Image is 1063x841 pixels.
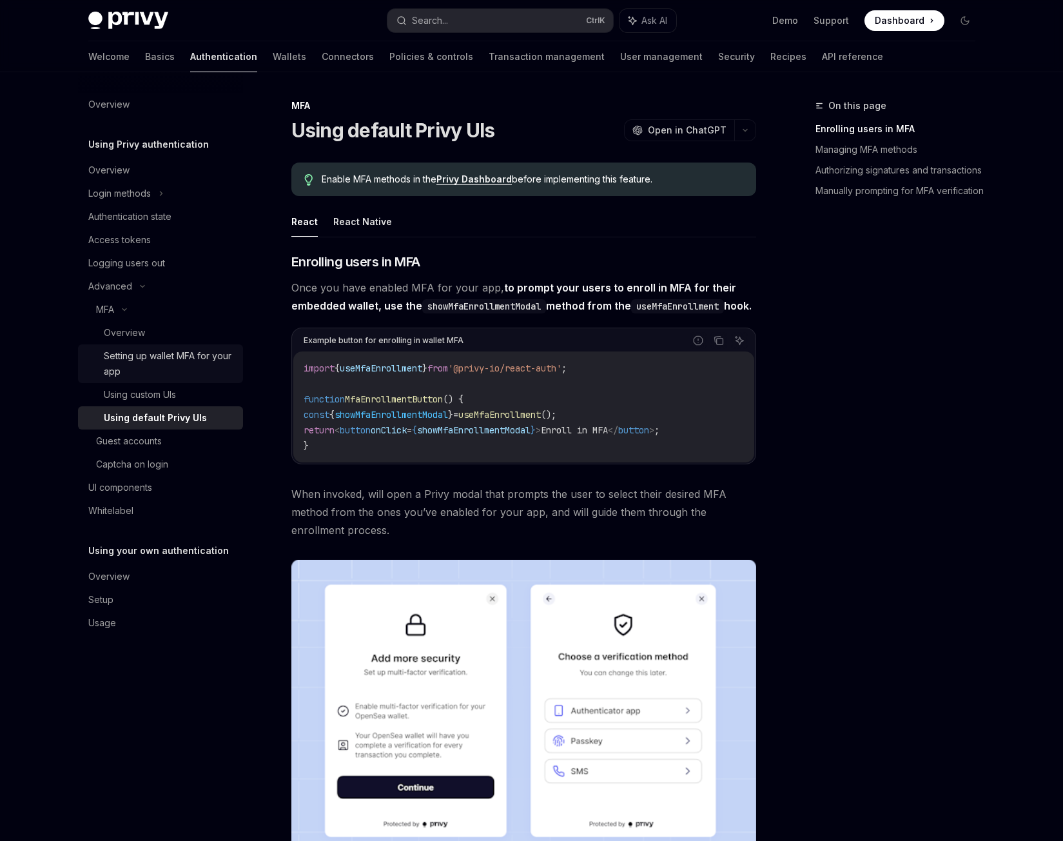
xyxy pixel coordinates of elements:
span: On this page [828,98,886,114]
div: Overview [88,97,130,112]
span: '@privy-io/react-auth' [448,362,561,374]
span: Enable MFA methods in the before implementing this feature. [322,173,743,186]
a: User management [620,41,703,72]
a: Enrolling users in MFA [815,119,986,139]
span: Ctrl K [586,15,605,26]
span: ; [654,424,659,436]
span: onClick [371,424,407,436]
span: (); [541,409,556,420]
span: { [412,424,417,436]
span: { [335,362,340,374]
span: { [329,409,335,420]
a: Overview [78,159,243,182]
svg: Tip [304,174,313,186]
a: Overview [78,565,243,588]
div: Captcha on login [96,457,168,472]
div: Advanced [88,279,132,294]
span: } [531,424,536,436]
a: Basics [145,41,175,72]
span: function [304,393,345,405]
a: Policies & controls [389,41,473,72]
span: } [448,409,453,420]
div: Login methods [88,186,151,201]
span: > [649,424,654,436]
div: Using default Privy UIs [104,410,207,426]
a: Captcha on login [78,453,243,476]
a: Access tokens [78,228,243,252]
span: </ [608,424,618,436]
a: Whitelabel [78,499,243,522]
a: Dashboard [864,10,944,31]
div: Search... [412,13,448,28]
div: Logging users out [88,255,165,271]
a: Transaction management [489,41,605,72]
span: = [453,409,458,420]
a: Using custom UIs [78,383,243,406]
button: Open in ChatGPT [624,119,734,141]
a: Security [718,41,755,72]
a: Connectors [322,41,374,72]
div: Access tokens [88,232,151,248]
span: } [304,440,309,451]
span: Dashboard [875,14,924,27]
span: Open in ChatGPT [648,124,727,137]
div: Overview [88,163,130,178]
a: Demo [772,14,798,27]
a: UI components [78,476,243,499]
span: Enroll in MFA [541,424,608,436]
span: < [335,424,340,436]
code: useMfaEnrollment [631,299,724,313]
a: Setting up wallet MFA for your app [78,344,243,383]
a: Support [814,14,849,27]
span: import [304,362,335,374]
div: Usage [88,615,116,631]
span: button [618,424,649,436]
a: Wallets [273,41,306,72]
a: Guest accounts [78,430,243,453]
strong: to prompt your users to enroll in MFA for their embedded wallet, use the method from the hook. [291,281,752,312]
a: Authentication state [78,205,243,228]
span: Enrolling users in MFA [291,253,420,271]
span: const [304,409,329,420]
button: React Native [333,206,392,237]
span: Ask AI [641,14,667,27]
span: = [407,424,412,436]
button: Search...CtrlK [387,9,613,32]
div: Setting up wallet MFA for your app [104,348,235,379]
span: return [304,424,335,436]
a: Logging users out [78,252,243,275]
span: } [422,362,427,374]
button: Report incorrect code [690,332,707,349]
h5: Using Privy authentication [88,137,209,152]
a: Usage [78,611,243,635]
h5: Using your own authentication [88,543,229,559]
img: dark logo [88,12,168,30]
button: Copy the contents from the code block [710,332,727,349]
a: Managing MFA methods [815,139,986,160]
a: Authentication [190,41,257,72]
span: button [340,424,371,436]
a: Overview [78,93,243,116]
a: Setup [78,588,243,611]
a: Privy Dashboard [436,173,512,185]
div: UI components [88,480,152,495]
a: API reference [822,41,883,72]
div: Setup [88,592,113,608]
div: Using custom UIs [104,387,176,402]
span: () { [443,393,463,405]
div: Example button for enrolling in wallet MFA [304,332,463,349]
button: Toggle dark mode [955,10,975,31]
div: MFA [291,99,756,112]
a: Welcome [88,41,130,72]
div: Authentication state [88,209,171,224]
span: MfaEnrollmentButton [345,393,443,405]
span: useMfaEnrollment [340,362,422,374]
a: Overview [78,321,243,344]
div: MFA [96,302,114,317]
button: React [291,206,318,237]
span: showMfaEnrollmentModal [335,409,448,420]
span: ; [561,362,567,374]
a: Manually prompting for MFA verification [815,181,986,201]
a: Authorizing signatures and transactions [815,160,986,181]
span: > [536,424,541,436]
